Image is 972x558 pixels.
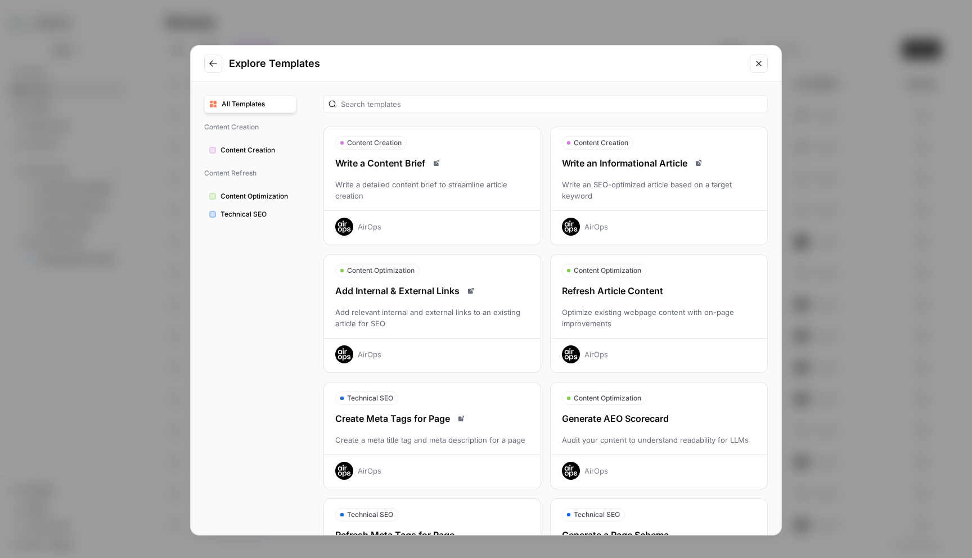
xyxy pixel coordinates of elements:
button: go back [7,4,29,26]
div: Write a Content Brief [324,156,541,170]
div: Generate a Page Schema [551,528,767,542]
b: Chat and Support [51,100,129,109]
span: All Templates [222,99,291,109]
div: Write an SEO-optimized article based on a target keyword [551,179,767,201]
button: All Templates [204,95,296,113]
span: Content Refresh [204,164,296,183]
button: Emoji picker [35,368,44,377]
div: AirOps [584,349,608,360]
div: Create a meta title tag and meta description for a page [324,434,541,445]
button: Content CreationWrite a Content BriefRead docsWrite a detailed content brief to streamline articl... [323,127,541,245]
a: Read docs [454,412,468,425]
button: Content CreationWrite an Informational ArticleRead docsWrite an SEO-optimized article based on a ... [550,127,768,245]
div: Refresh Article Content [551,284,767,298]
button: Content Optimization [204,187,296,205]
a: Read docs [464,284,478,298]
button: Upload attachment [17,368,26,377]
button: Start recording [71,368,80,377]
div: Add Internal & External Links [324,284,541,298]
div: AirOps [358,221,381,232]
h1: [PERSON_NAME] [55,6,128,14]
div: Write an Informational Article [551,156,767,170]
button: Send a message… [193,364,211,382]
div: [PERSON_NAME] • 13m ago [18,247,113,254]
div: AirOps [358,349,381,360]
span: Technical SEO [347,393,393,403]
textarea: Message… [10,345,215,364]
iframe: youtube [18,171,175,238]
h2: Explore Templates [229,56,743,71]
div: Audit your content to understand readability for LLMs [551,434,767,445]
a: Read docs [430,156,443,170]
button: Home [176,4,197,26]
div: AirOps [358,465,381,476]
div: Happy building! [18,155,175,166]
div: Let's get you building with LLMs!You can always reach us by pressingChat and Supportin the bottom... [9,65,184,245]
button: Gif picker [53,368,62,377]
p: Active over [DATE] [55,14,123,25]
span: Content Optimization [347,265,415,276]
div: Let's get you building with LLMs! [18,71,175,83]
div: Steven says… [9,65,216,270]
span: Content Optimization [574,393,641,403]
div: Write a detailed content brief to streamline article creation [324,179,541,201]
span: Technical SEO [220,209,291,219]
div: AirOps [584,221,608,232]
button: Go to previous step [204,55,222,73]
div: You can always reach us by pressing in the bottom left of your screen. [18,88,175,121]
button: Content Creation [204,141,296,159]
button: Technical SEO [204,205,296,223]
div: Optimize existing webpage content with on-page improvements [551,307,767,329]
span: Technical SEO [347,510,393,520]
button: Content OptimizationAdd Internal & External LinksRead docsAdd relevant internal and external link... [323,254,541,373]
div: Create Meta Tags for Page [324,412,541,425]
div: Here is a short video where I walk through the setup process for an app. [18,127,175,148]
a: Read docs [692,156,705,170]
span: Content Creation [220,145,291,155]
div: AirOps [584,465,608,476]
img: Profile image for Steven [32,6,50,24]
div: Refresh Meta Tags for Page [324,528,541,542]
button: Content OptimizationRefresh Article ContentOptimize existing webpage content with on-page improve... [550,254,768,373]
span: Content Optimization [574,265,641,276]
button: Content OptimizationGenerate AEO ScorecardAudit your content to understand readability for LLMsAi... [550,382,768,489]
span: Content Optimization [220,191,291,201]
span: Content Creation [204,118,296,137]
div: Add relevant internal and external links to an existing article for SEO [324,307,541,329]
input: Search templates [341,98,763,110]
button: Close modal [750,55,768,73]
div: Generate AEO Scorecard [551,412,767,425]
div: Close [197,4,218,25]
span: Content Creation [574,138,628,148]
span: Technical SEO [574,510,620,520]
button: Technical SEOCreate Meta Tags for PageRead docsCreate a meta title tag and meta description for a... [323,382,541,489]
span: Content Creation [347,138,402,148]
